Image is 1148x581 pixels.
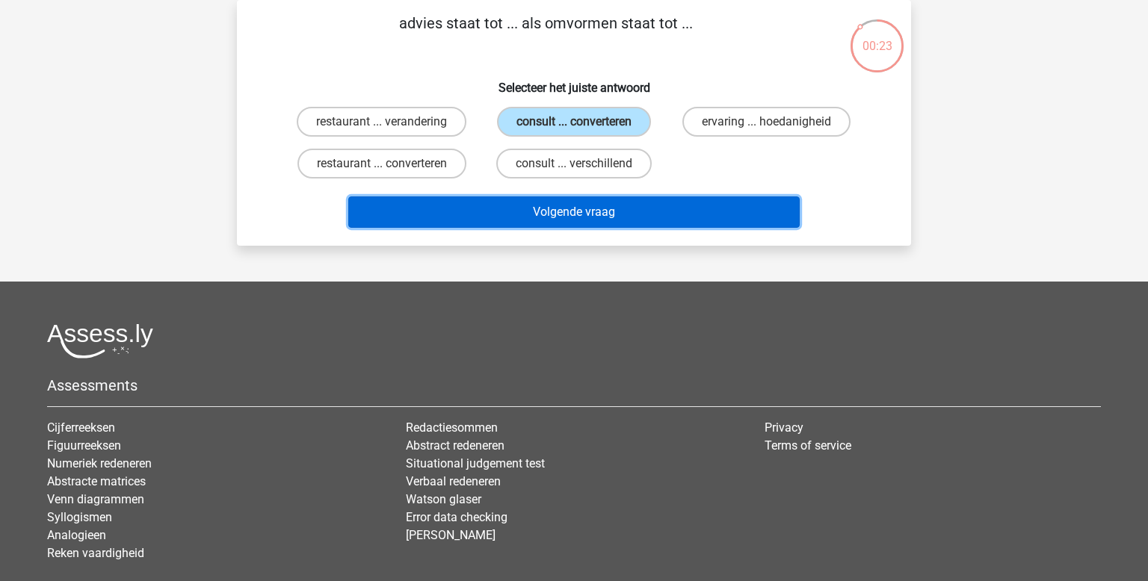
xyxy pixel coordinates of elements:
button: Volgende vraag [348,196,800,228]
a: Abstract redeneren [406,438,504,453]
a: Venn diagrammen [47,492,144,506]
a: Analogieen [47,528,106,542]
a: Syllogismen [47,510,112,524]
h6: Selecteer het juiste antwoord [261,69,887,95]
label: restaurant ... converteren [297,149,466,178]
a: Redactiesommen [406,420,498,435]
a: Error data checking [406,510,507,524]
a: Abstracte matrices [47,474,146,488]
p: advies staat tot ... als omvormen staat tot ... [261,12,831,57]
h5: Assessments [47,376,1101,394]
label: consult ... converteren [497,107,651,137]
a: Verbaal redeneren [406,474,501,488]
a: [PERSON_NAME] [406,528,496,542]
div: 00:23 [849,18,905,55]
a: Numeriek redeneren [47,456,152,470]
a: Privacy [765,420,803,435]
label: restaurant ... verandering [297,107,466,137]
img: Assessly logo [47,323,153,358]
label: consult ... verschillend [496,149,652,178]
a: Figuurreeksen [47,438,121,453]
a: Terms of service [765,438,851,453]
a: Watson glaser [406,492,481,506]
a: Reken vaardigheid [47,546,144,560]
a: Situational judgement test [406,456,545,470]
a: Cijferreeksen [47,420,115,435]
label: ervaring ... hoedanigheid [682,107,851,137]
